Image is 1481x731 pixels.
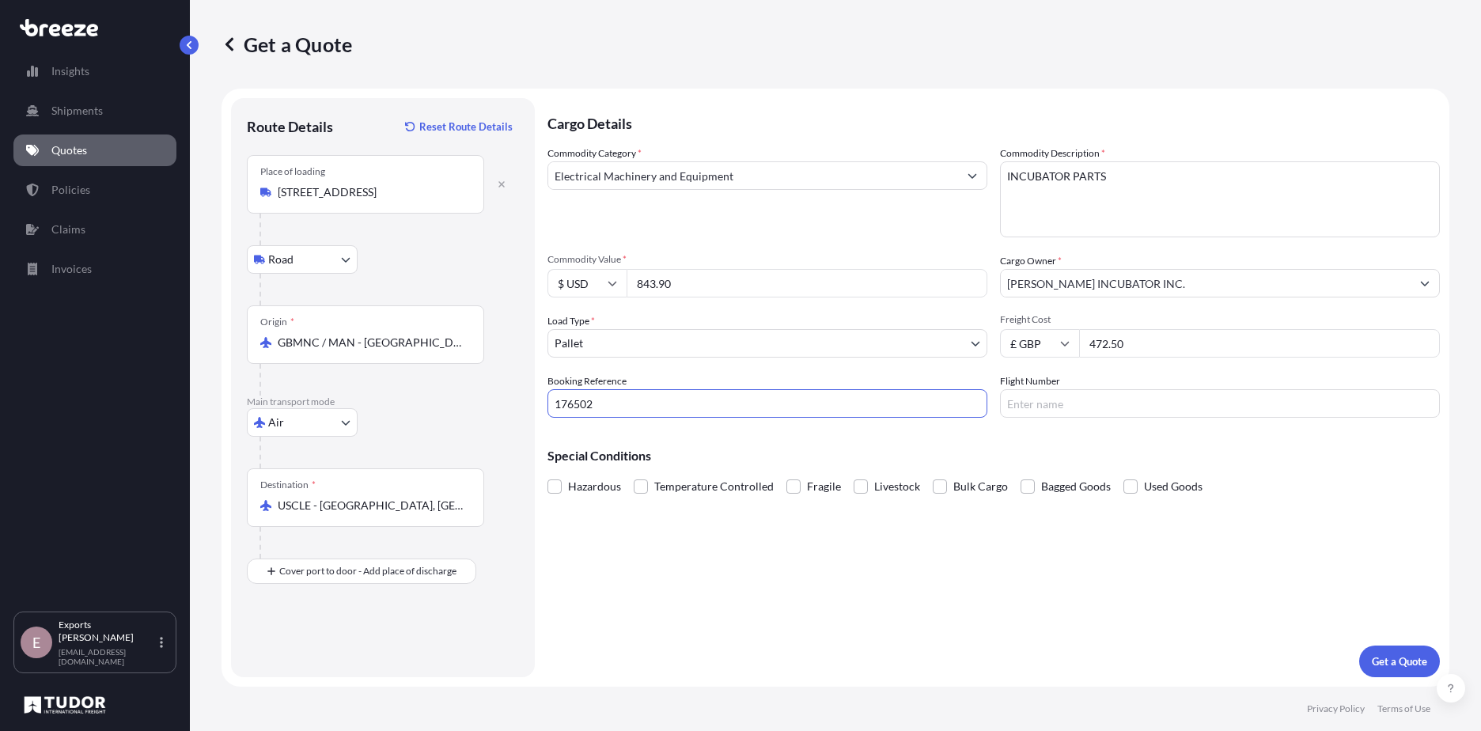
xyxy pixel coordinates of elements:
[59,619,157,644] p: Exports [PERSON_NAME]
[278,184,464,200] input: Place of loading
[13,55,176,87] a: Insights
[1000,253,1062,269] label: Cargo Owner
[1000,389,1440,418] input: Enter name
[20,692,110,718] img: organization-logo
[547,449,1440,462] p: Special Conditions
[547,98,1440,146] p: Cargo Details
[13,174,176,206] a: Policies
[51,142,87,158] p: Quotes
[59,647,157,666] p: [EMAIL_ADDRESS][DOMAIN_NAME]
[1079,329,1440,358] input: Enter amount
[268,252,294,267] span: Road
[547,329,987,358] button: Pallet
[13,95,176,127] a: Shipments
[260,479,316,491] div: Destination
[547,253,987,266] span: Commodity Value
[547,146,642,161] label: Commodity Category
[958,161,987,190] button: Show suggestions
[419,119,513,134] p: Reset Route Details
[548,161,958,190] input: Select a commodity type
[874,475,920,498] span: Livestock
[279,563,456,579] span: Cover port to door - Add place of discharge
[13,253,176,285] a: Invoices
[13,214,176,245] a: Claims
[247,117,333,136] p: Route Details
[278,498,464,513] input: Destination
[32,634,40,650] span: E
[568,475,621,498] span: Hazardous
[1411,269,1439,297] button: Show suggestions
[222,32,352,57] p: Get a Quote
[268,415,284,430] span: Air
[397,114,519,139] button: Reset Route Details
[654,475,774,498] span: Temperature Controlled
[260,316,294,328] div: Origin
[1041,475,1111,498] span: Bagged Goods
[51,103,103,119] p: Shipments
[953,475,1008,498] span: Bulk Cargo
[278,335,464,350] input: Origin
[555,335,583,351] span: Pallet
[247,396,519,408] p: Main transport mode
[247,559,476,584] button: Cover port to door - Add place of discharge
[260,165,325,178] div: Place of loading
[1000,373,1060,389] label: Flight Number
[547,313,595,329] span: Load Type
[1144,475,1203,498] span: Used Goods
[51,222,85,237] p: Claims
[13,134,176,166] a: Quotes
[1307,703,1365,715] a: Privacy Policy
[547,389,987,418] input: Your internal reference
[1001,269,1411,297] input: Full name
[247,245,358,274] button: Select transport
[1377,703,1430,715] a: Terms of Use
[1000,313,1440,326] span: Freight Cost
[1372,653,1427,669] p: Get a Quote
[1000,146,1105,161] label: Commodity Description
[51,182,90,198] p: Policies
[547,373,627,389] label: Booking Reference
[51,261,92,277] p: Invoices
[247,408,358,437] button: Select transport
[51,63,89,79] p: Insights
[627,269,987,297] input: Type amount
[1359,646,1440,677] button: Get a Quote
[807,475,841,498] span: Fragile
